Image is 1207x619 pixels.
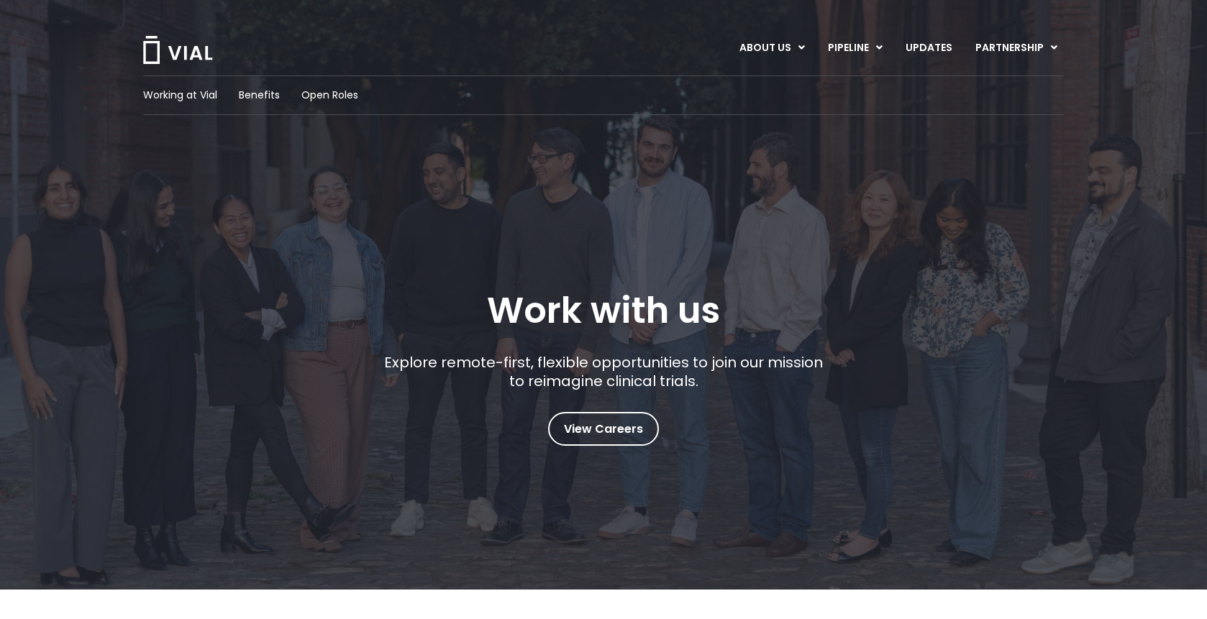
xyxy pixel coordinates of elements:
a: UPDATES [894,36,963,60]
h1: Work with us [487,290,720,331]
a: Benefits [239,88,280,103]
a: PIPELINEMenu Toggle [816,36,893,60]
a: PARTNERSHIPMenu Toggle [964,36,1069,60]
span: View Careers [564,420,643,439]
a: View Careers [548,412,659,446]
a: Working at Vial [143,88,217,103]
p: Explore remote-first, flexible opportunities to join our mission to reimagine clinical trials. [379,353,829,390]
a: ABOUT USMenu Toggle [728,36,816,60]
a: Open Roles [301,88,358,103]
img: Vial Logo [142,36,214,64]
